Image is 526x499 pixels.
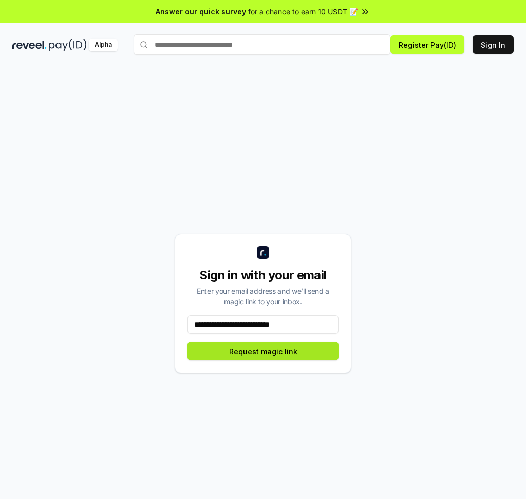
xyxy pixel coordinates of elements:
[156,6,246,17] span: Answer our quick survey
[12,39,47,51] img: reveel_dark
[187,342,339,360] button: Request magic link
[187,267,339,283] div: Sign in with your email
[257,246,269,259] img: logo_small
[49,39,87,51] img: pay_id
[187,285,339,307] div: Enter your email address and we’ll send a magic link to your inbox.
[473,35,514,54] button: Sign In
[89,39,118,51] div: Alpha
[248,6,358,17] span: for a chance to earn 10 USDT 📝
[390,35,464,54] button: Register Pay(ID)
